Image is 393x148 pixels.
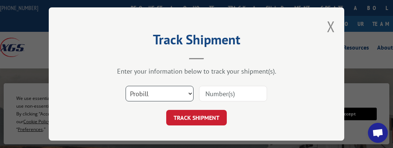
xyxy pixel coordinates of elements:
[327,17,335,36] button: Close modal
[86,34,307,48] h2: Track Shipment
[368,123,388,143] div: Open chat
[86,67,307,75] div: Enter your information below to track your shipment(s).
[166,110,227,125] button: TRACK SHIPMENT
[199,86,267,101] input: Number(s)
